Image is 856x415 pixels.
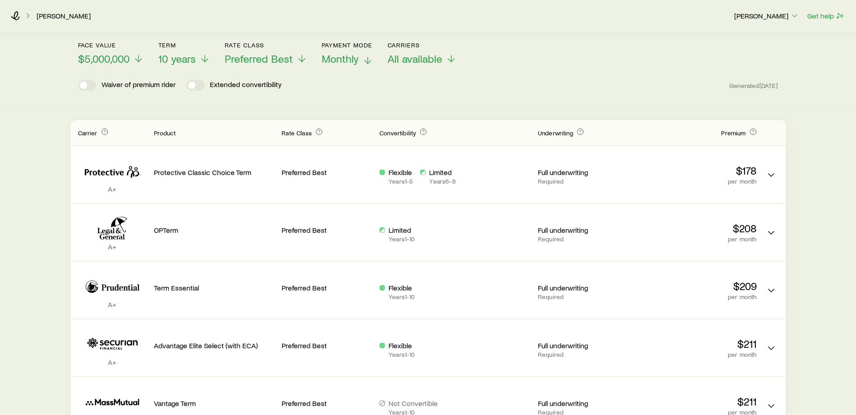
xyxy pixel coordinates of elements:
p: Years 1 - 10 [389,293,415,300]
p: $211 [636,395,757,408]
p: Preferred Best [282,168,372,177]
p: Years 6 - 8 [429,178,455,185]
span: [DATE] [759,82,778,90]
p: Flexible [389,168,413,177]
a: [PERSON_NAME] [36,12,91,20]
p: Protective Classic Choice Term [154,168,275,177]
p: OPTerm [154,226,275,235]
span: Rate Class [282,129,312,137]
p: Extended convertibility [210,80,282,91]
p: Waiver of premium rider [102,80,176,91]
span: Product [154,129,176,137]
p: Full underwriting [538,168,629,177]
p: Full underwriting [538,283,629,292]
p: Term [158,41,210,49]
p: A+ [78,358,147,367]
p: per month [636,293,757,300]
p: Required [538,235,629,243]
p: Preferred Best [282,226,372,235]
p: Required [538,293,629,300]
p: Flexible [389,341,415,350]
span: Preferred Best [225,52,293,65]
p: Full underwriting [538,399,629,408]
p: Full underwriting [538,226,629,235]
p: A+ [78,242,147,251]
p: Full underwriting [538,341,629,350]
p: per month [636,235,757,243]
p: Term Essential [154,283,275,292]
button: Payment ModeMonthly [322,41,373,65]
button: [PERSON_NAME] [734,11,800,22]
span: $5,000,000 [78,52,130,65]
p: Advantage Elite Select (with ECA) [154,341,275,350]
button: Term10 years [158,41,210,65]
span: All available [388,52,442,65]
p: Vantage Term [154,399,275,408]
span: Premium [721,129,745,137]
p: Preferred Best [282,399,372,408]
span: 10 years [158,52,196,65]
button: CarriersAll available [388,41,457,65]
p: $178 [636,164,757,177]
p: Payment Mode [322,41,373,49]
button: Face value$5,000,000 [78,41,144,65]
p: Years 1 - 5 [389,178,413,185]
p: [PERSON_NAME] [734,11,799,20]
span: Generated [729,82,778,90]
p: Preferred Best [282,283,372,292]
p: A+ [78,184,147,194]
p: Face value [78,41,144,49]
p: $211 [636,337,757,350]
button: Rate ClassPreferred Best [225,41,307,65]
p: A+ [78,300,147,309]
p: per month [636,351,757,358]
p: Limited [389,226,415,235]
p: Flexible [389,283,415,292]
span: Carrier [78,129,97,137]
p: $209 [636,280,757,292]
p: Not Convertible [389,399,438,408]
p: Rate Class [225,41,307,49]
span: Monthly [322,52,359,65]
p: $208 [636,222,757,235]
p: Preferred Best [282,341,372,350]
p: per month [636,178,757,185]
p: Required [538,178,629,185]
button: Get help [807,11,845,21]
p: Carriers [388,41,457,49]
p: Years 1 - 10 [389,351,415,358]
p: Required [538,351,629,358]
p: Limited [429,168,455,177]
span: Underwriting [538,129,573,137]
p: Years 1 - 10 [389,235,415,243]
span: Convertibility [379,129,416,137]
